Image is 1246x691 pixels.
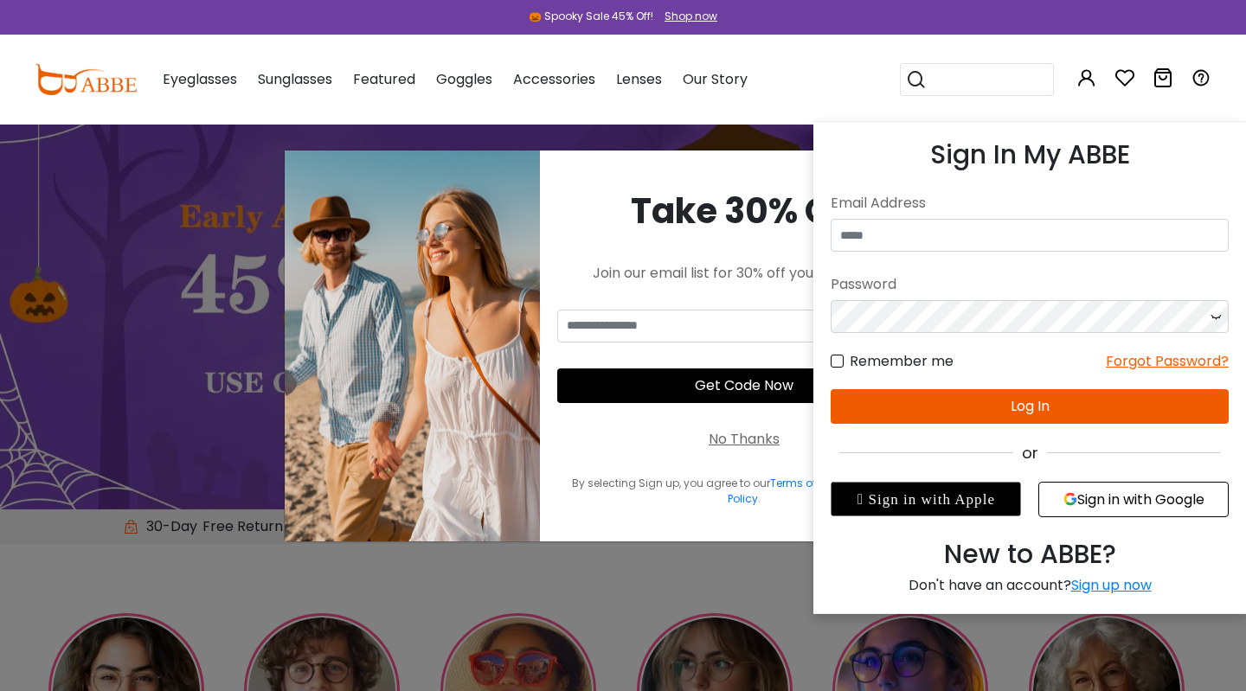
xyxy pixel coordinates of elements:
[353,69,415,89] span: Featured
[513,69,595,89] span: Accessories
[831,139,1229,170] h3: Sign In My ABBE
[557,263,932,284] div: Join our email list for 30% off your first order!
[831,188,1229,219] div: Email Address
[665,9,717,24] div: Shop now
[436,69,492,89] span: Goggles
[831,534,1229,574] div: New to ABBE?
[285,150,540,541] img: welcome
[770,476,857,490] a: Terms of Service
[35,64,137,95] img: abbeglasses.com
[258,69,332,89] span: Sunglasses
[709,429,780,450] div: No Thanks
[557,368,932,403] button: Get Code Now
[831,574,1229,596] div: Don't have an account?
[1038,482,1229,517] button: Sign in with Google
[1071,575,1152,595] a: Sign up now
[1106,350,1229,372] div: Forgot Password?
[529,9,653,24] div: 🎃 Spooky Sale 45% Off!
[557,185,932,237] div: Take 30% Off
[831,269,1229,300] div: Password
[728,476,917,506] a: Privacy Policy
[163,69,237,89] span: Eyeglasses
[557,476,932,507] div: By selecting Sign up, you agree to our and .
[831,482,1021,516] div: Sign in with Apple
[683,69,748,89] span: Our Story
[831,389,1229,424] button: Log In
[616,69,662,89] span: Lenses
[831,350,954,372] label: Remember me
[831,441,1229,464] div: or
[656,9,717,23] a: Shop now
